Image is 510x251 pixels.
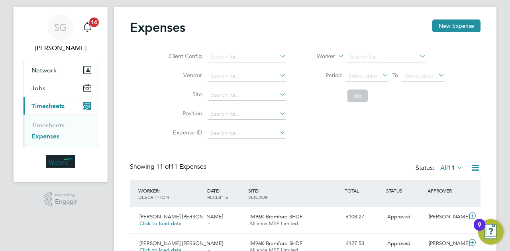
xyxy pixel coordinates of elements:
[343,237,384,250] div: £127.53
[54,22,67,33] span: SG
[426,183,467,198] div: APPROVER
[79,15,95,40] a: 14
[249,240,302,247] span: IM96K Bromford SHDF
[343,183,384,198] div: TOTAL
[24,115,98,147] div: Timesheets
[139,240,223,247] span: [PERSON_NAME] [PERSON_NAME]
[208,213,210,220] span: -
[31,66,57,74] span: Network
[246,183,343,204] div: SITE
[159,187,160,194] span: /
[208,109,286,120] input: Search for...
[31,121,65,129] a: Timesheets
[31,102,65,110] span: Timesheets
[166,72,202,79] label: Vendor
[136,183,205,204] div: WORKER
[387,240,410,247] span: Approved
[14,7,108,182] nav: Main navigation
[139,213,223,220] span: [PERSON_NAME] [PERSON_NAME]
[440,164,463,172] label: All
[384,183,426,198] div: STATUS
[299,53,335,60] label: Worker
[23,155,98,168] a: Go to home page
[208,240,210,247] span: -
[208,128,286,139] input: Search for...
[55,198,77,205] span: Engage
[166,91,202,98] label: Site
[156,163,206,171] span: 11 Expenses
[23,43,98,53] span: Sabrina Gittens
[387,213,410,220] span: Approved
[249,213,302,220] span: IM96K Bromford SHDF
[349,72,377,79] span: Select date
[347,90,368,102] button: Go
[138,194,169,200] span: DESCRIPTION
[219,187,220,194] span: /
[208,220,210,227] span: -
[448,164,455,172] span: 11
[24,61,98,79] button: Network
[130,163,208,171] div: Showing
[139,220,182,227] span: Click to load data
[432,19,481,32] button: New Expense
[390,70,400,80] span: To
[166,129,202,136] label: Expense ID
[249,220,298,227] span: Alliance MSP Limited
[416,163,465,174] div: Status:
[31,132,59,140] a: Expenses
[89,18,99,27] span: 14
[426,237,467,250] div: [PERSON_NAME]
[258,187,259,194] span: /
[343,210,384,224] div: £108.27
[306,72,342,79] label: Period
[55,192,77,198] span: Powered by
[130,19,185,35] h2: Expenses
[405,72,433,79] span: Select date
[166,110,202,117] label: Position
[31,84,45,92] span: Jobs
[426,210,467,224] div: [PERSON_NAME]
[24,97,98,115] button: Timesheets
[207,194,228,200] span: RECEIPTS
[23,15,98,53] a: SG[PERSON_NAME]
[347,51,426,62] input: Search for...
[208,70,286,82] input: Search for...
[205,183,247,204] div: DATE
[478,225,481,235] div: 9
[166,53,202,60] label: Client Config
[208,90,286,101] input: Search for...
[248,194,268,200] span: VENDOR
[46,155,75,168] img: wates-logo-retina.png
[44,192,78,207] a: Powered byEngage
[24,79,98,97] button: Jobs
[156,163,171,171] span: 11 of
[208,51,286,62] input: Search for...
[478,219,504,245] button: Open Resource Center, 9 new notifications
